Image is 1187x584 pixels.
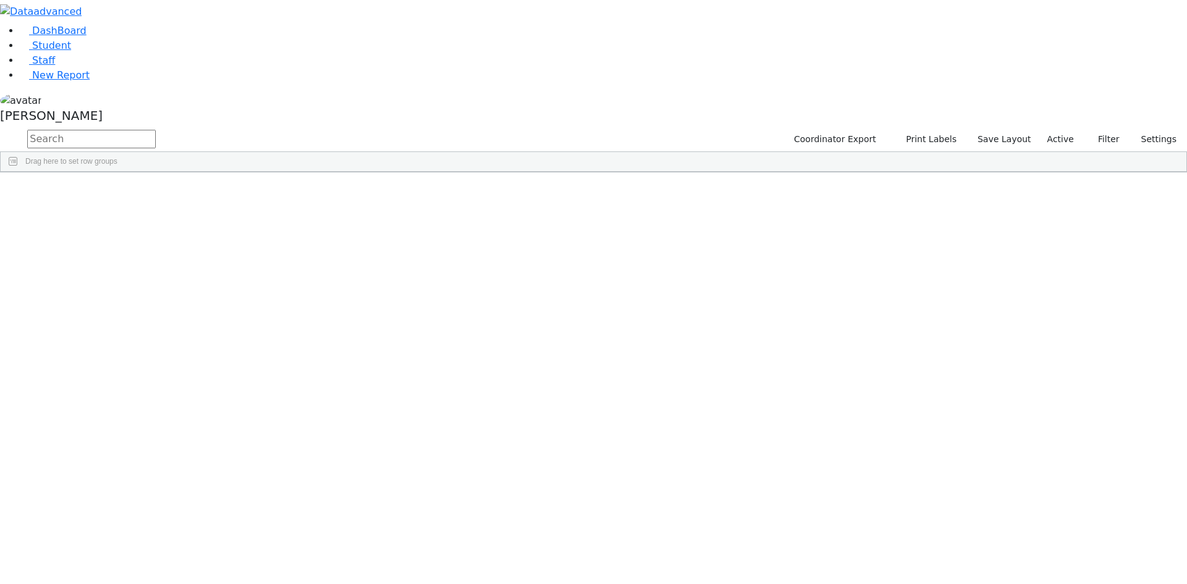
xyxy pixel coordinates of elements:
[32,54,55,66] span: Staff
[1125,130,1182,149] button: Settings
[20,54,55,66] a: Staff
[27,130,156,148] input: Search
[25,157,117,166] span: Drag here to set row groups
[32,69,90,81] span: New Report
[32,25,87,36] span: DashBoard
[1042,130,1079,149] label: Active
[20,40,71,51] a: Student
[32,40,71,51] span: Student
[786,130,882,149] button: Coordinator Export
[891,130,962,149] button: Print Labels
[1082,130,1125,149] button: Filter
[20,69,90,81] a: New Report
[972,130,1036,149] button: Save Layout
[20,25,87,36] a: DashBoard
